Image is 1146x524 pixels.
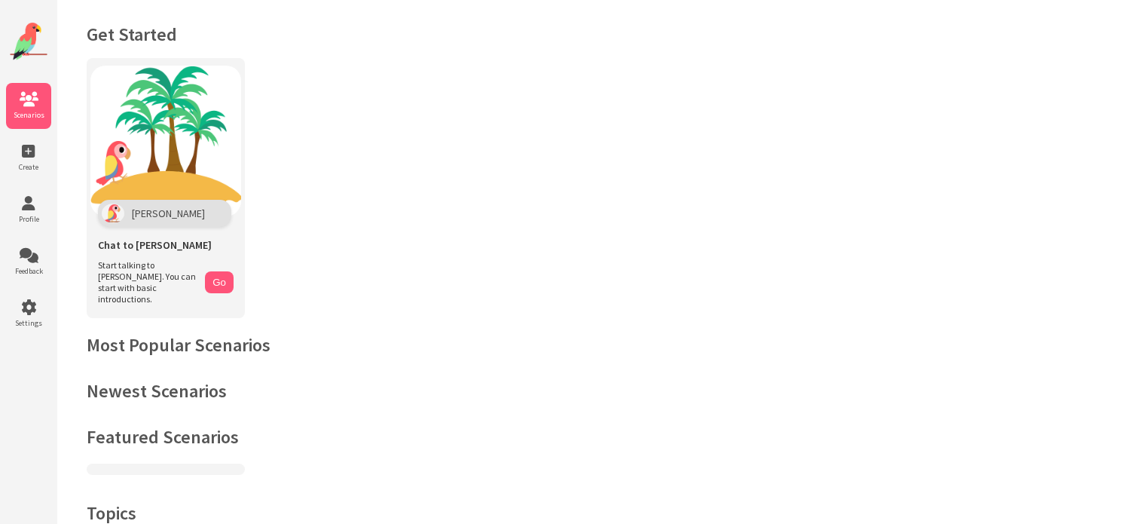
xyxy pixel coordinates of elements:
[10,23,47,60] img: Website Logo
[87,425,1116,449] h2: Featured Scenarios
[132,207,205,220] span: [PERSON_NAME]
[90,66,241,216] img: Chat with Polly
[6,318,51,328] span: Settings
[6,110,51,120] span: Scenarios
[98,238,212,252] span: Chat to [PERSON_NAME]
[205,271,234,293] button: Go
[87,333,1116,357] h2: Most Popular Scenarios
[102,204,124,223] img: Polly
[6,162,51,172] span: Create
[6,214,51,224] span: Profile
[87,379,1116,403] h2: Newest Scenarios
[6,266,51,276] span: Feedback
[87,23,1116,46] h1: Get Started
[98,259,197,305] span: Start talking to [PERSON_NAME]. You can start with basic introductions.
